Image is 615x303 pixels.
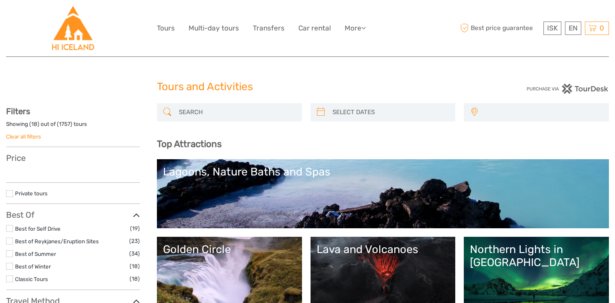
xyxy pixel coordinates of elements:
[130,224,140,233] span: (19)
[129,249,140,258] span: (34)
[157,80,459,93] h1: Tours and Activities
[31,120,37,128] label: 18
[298,22,331,34] a: Car rental
[15,251,56,257] a: Best of Summer
[6,133,41,140] a: Clear all filters
[15,190,48,197] a: Private tours
[51,6,95,50] img: Hostelling International
[329,105,452,119] input: SELECT DATES
[15,225,61,232] a: Best for Self Drive
[547,24,558,32] span: ISK
[458,22,541,35] span: Best price guarantee
[163,243,296,256] div: Golden Circle
[189,22,239,34] a: Multi-day tours
[163,243,296,300] a: Golden Circle
[59,120,70,128] label: 1757
[163,165,603,222] a: Lagoons, Nature Baths and Spas
[176,105,298,119] input: SEARCH
[6,120,140,133] div: Showing ( ) out of ( ) tours
[130,274,140,284] span: (18)
[15,263,51,270] a: Best of Winter
[317,243,450,300] a: Lava and Volcanoes
[157,22,175,34] a: Tours
[470,243,603,300] a: Northern Lights in [GEOGRAPHIC_DATA]
[317,243,450,256] div: Lava and Volcanoes
[526,84,609,94] img: PurchaseViaTourDesk.png
[345,22,366,34] a: More
[470,243,603,269] div: Northern Lights in [GEOGRAPHIC_DATA]
[15,276,48,282] a: Classic Tours
[598,24,605,32] span: 0
[157,139,222,149] b: Top Attractions
[129,236,140,246] span: (23)
[253,22,285,34] a: Transfers
[130,262,140,271] span: (18)
[163,165,603,178] div: Lagoons, Nature Baths and Spas
[565,22,581,35] div: EN
[6,153,140,163] h3: Price
[6,210,140,220] h3: Best Of
[6,106,30,116] strong: Filters
[15,238,99,245] a: Best of Reykjanes/Eruption Sites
